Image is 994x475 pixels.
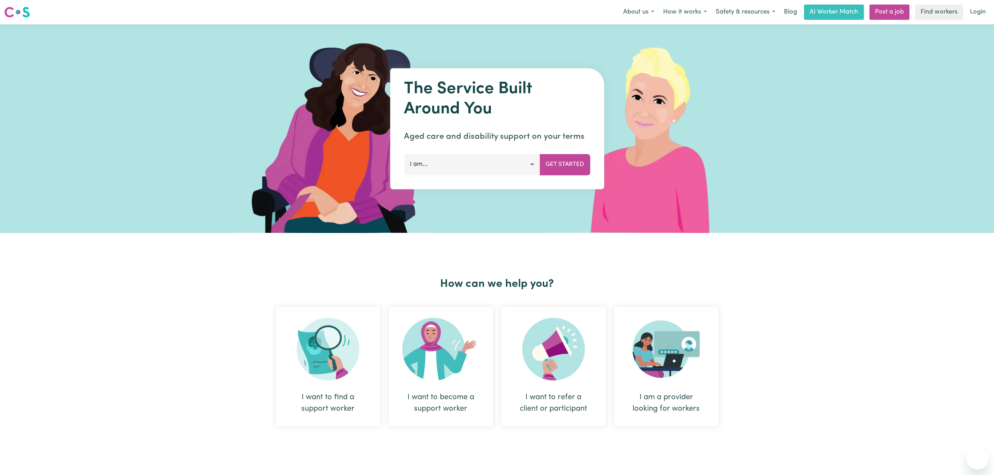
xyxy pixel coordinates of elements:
[780,5,801,20] a: Blog
[614,307,718,426] div: I am a provider looking for workers
[915,5,963,20] a: Find workers
[272,277,723,291] h2: How can we help you?
[297,318,359,380] img: Search
[966,447,988,469] iframe: Button to launch messaging window, conversation in progress
[4,6,30,18] img: Careseekers logo
[4,4,30,20] a: Careseekers logo
[402,318,479,380] img: Become Worker
[631,392,702,414] div: I am a provider looking for workers
[522,318,585,380] img: Refer
[405,392,476,414] div: I want to become a support worker
[711,5,780,19] button: Safety & resources
[540,154,590,175] button: Get Started
[619,5,659,19] button: About us
[293,392,364,414] div: I want to find a support worker
[518,392,589,414] div: I want to refer a client or participant
[501,307,606,426] div: I want to refer a client or participant
[389,307,493,426] div: I want to become a support worker
[404,130,590,143] p: Aged care and disability support on your terms
[276,307,380,426] div: I want to find a support worker
[404,154,540,175] button: I am...
[633,318,700,380] img: Provider
[404,79,590,119] h1: The Service Built Around You
[804,5,864,20] a: AI Worker Match
[659,5,711,19] button: How it works
[869,5,909,20] a: Post a job
[966,5,990,20] a: Login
